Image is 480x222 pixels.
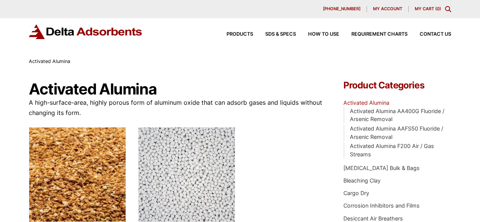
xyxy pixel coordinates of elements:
a: Requirement Charts [339,32,408,37]
h4: Product Categories [343,81,451,90]
a: SDS & SPECS [253,32,296,37]
img: Activated Alumina F200 Air / Gas Streams [138,127,235,222]
span: Products [227,32,253,37]
span: Requirement Charts [351,32,408,37]
a: My Cart (0) [415,6,441,11]
p: A high-surface-area, highly porous form of aluminum oxide that can adsorb gases and liquids witho... [29,98,323,118]
img: Delta Adsorbents [29,24,143,39]
a: Activated Alumina AA400G Fluoride / Arsenic Removal [350,108,444,123]
span: How to Use [308,32,339,37]
a: Activated Alumina F200 Air / Gas Streams [350,143,434,157]
a: Desiccant Air Breathers [343,215,403,222]
a: Contact Us [408,32,451,37]
span: Activated Alumina [29,58,70,64]
a: Products [214,32,253,37]
img: Activated Alumina AAFS50 Fluoride / Arsenic Removal [29,127,126,222]
a: [MEDICAL_DATA] Bulk & Bags [343,165,420,171]
span: [PHONE_NUMBER] [323,7,360,11]
a: Activated Alumina AAFS50 Fluoride / Arsenic Removal [350,125,443,140]
a: My account [367,6,409,12]
div: Toggle Modal Content [445,6,451,12]
a: [PHONE_NUMBER] [317,6,367,12]
a: Cargo Dry [343,190,369,196]
h1: Activated Alumina [29,81,323,98]
a: Corrosion Inhibitors and Films [343,202,420,209]
span: 0 [437,6,439,11]
span: Contact Us [420,32,451,37]
a: Bleaching Clay [343,177,381,184]
a: How to Use [296,32,339,37]
span: SDS & SPECS [265,32,296,37]
span: My account [373,7,402,11]
a: Activated Alumina [343,99,389,106]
